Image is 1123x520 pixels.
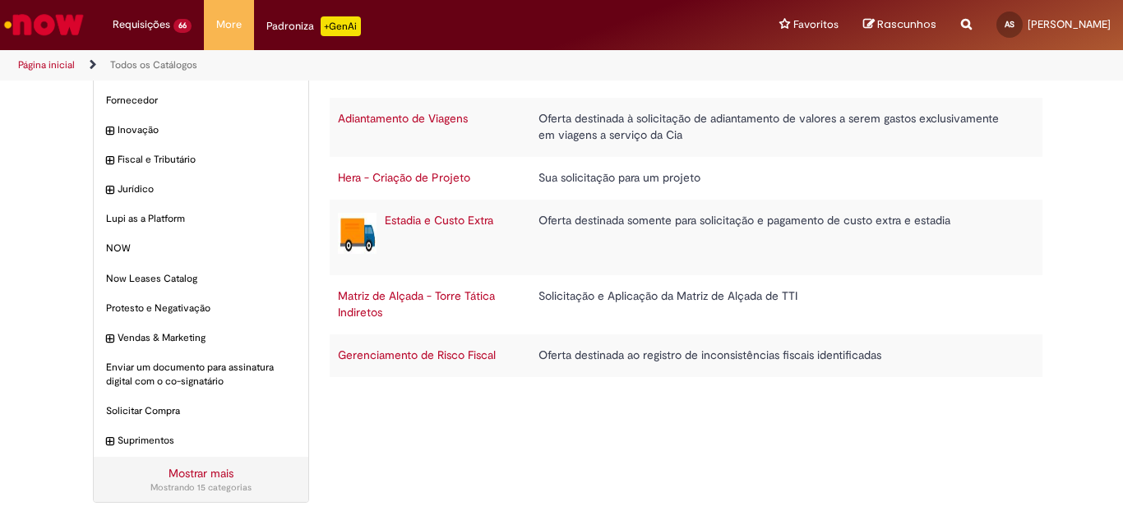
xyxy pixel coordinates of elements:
span: Protesto e Negativação [106,301,296,315]
span: 66 [173,19,192,33]
span: AS [1005,19,1014,30]
div: expandir categoria Suprimentos Suprimentos [94,426,308,456]
td: Oferta destinada à solicitação de adiantamento de valores a serem gastos exclusivamente em viagen... [530,98,1026,157]
div: expandir categoria Jurídico Jurídico [94,174,308,205]
span: Suprimentos [118,434,296,448]
tr: Gerenciamento de Risco Fiscal Oferta destinada ao registro de inconsistências fiscais identificadas [330,334,1043,377]
span: Requisições [113,16,170,33]
tr: Estadia e Custo Extra Estadia e Custo Extra Oferta destinada somente para solicitação e pagamento... [330,200,1043,275]
tr: Adiantamento de Viagens Oferta destinada à solicitação de adiantamento de valores a serem gastos ... [330,98,1043,157]
span: Vendas & Marketing [118,331,296,345]
span: Inovação [118,123,296,137]
div: expandir categoria Vendas & Marketing Vendas & Marketing [94,323,308,353]
a: Hera - Criação de Projeto [338,170,470,185]
a: Gerenciamento de Risco Fiscal [338,347,496,362]
tr: Hera - Criação de Projeto Sua solicitação para um projeto [330,157,1043,200]
div: expandir categoria Inovação Inovação [94,115,308,145]
img: ServiceNow [2,8,86,41]
span: NOW [106,242,296,255]
span: Rascunhos [877,16,936,32]
span: Fornecedor [106,94,296,108]
div: Solicitar Compra [94,396,308,426]
ul: Trilhas de página [12,50,737,81]
span: Solicitar Compra [106,404,296,418]
span: Lupi as a Platform [106,212,296,226]
td: Solicitação e Aplicação da Matriz de Alçada de TTI [530,275,1026,334]
a: Estadia e Custo Extra [385,213,493,228]
div: Fornecedor [94,85,308,116]
i: expandir categoria Inovação [106,123,113,140]
a: Mostrar mais [169,466,233,481]
div: NOW [94,233,308,264]
span: Enviar um documento para assinatura digital com o co-signatário [106,361,296,389]
tr: Matriz de Alçada - Torre Tática Indiretos Solicitação e Aplicação da Matriz de Alçada de TTI [330,275,1043,334]
a: Todos os Catálogos [110,58,197,71]
i: expandir categoria Vendas & Marketing [106,331,113,347]
div: Protesto e Negativação [94,293,308,324]
div: Lupi as a Platform [94,204,308,234]
td: Sua solicitação para um projeto [530,157,1026,200]
span: More [216,16,242,33]
span: Fiscal e Tributário [118,153,296,167]
img: Estadia e Custo Extra [338,213,377,254]
a: Página inicial [18,58,75,71]
td: Oferta destinada ao registro de inconsistências fiscais identificadas [530,334,1026,377]
span: [PERSON_NAME] [1028,17,1111,31]
div: Mostrando 15 categorias [106,481,296,495]
span: Now Leases Catalog [106,272,296,286]
span: Jurídico [118,182,296,196]
i: expandir categoria Fiscal e Tributário [106,153,113,169]
td: Oferta destinada somente para solicitação e pagamento de custo extra e estadia [530,200,1026,275]
div: Now Leases Catalog [94,264,308,294]
i: expandir categoria Suprimentos [106,434,113,450]
i: expandir categoria Jurídico [106,182,113,199]
span: Favoritos [793,16,839,33]
a: Adiantamento de Viagens [338,111,468,126]
p: +GenAi [321,16,361,36]
div: Padroniza [266,16,361,36]
div: expandir categoria Fiscal e Tributário Fiscal e Tributário [94,145,308,175]
a: Rascunhos [863,17,936,33]
a: Matriz de Alçada - Torre Tática Indiretos [338,288,495,320]
div: Enviar um documento para assinatura digital com o co-signatário [94,352,308,397]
